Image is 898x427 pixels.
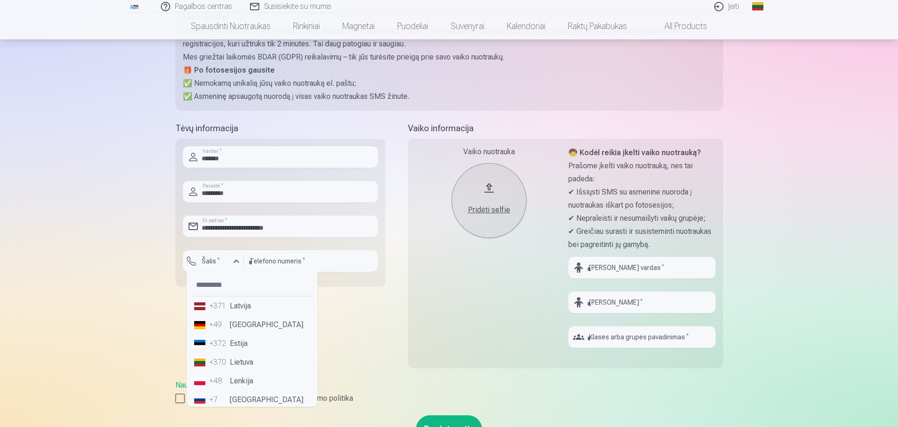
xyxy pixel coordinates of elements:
div: +372 [209,338,228,349]
div: +49 [209,319,228,330]
li: Lenkija [190,372,314,390]
button: Šalis* [183,250,244,272]
li: Lietuva [190,353,314,372]
strong: 🎁 Po fotosesijos gausite [183,66,275,75]
button: Pridėti selfie [452,163,527,238]
p: ✔ Išsiųsti SMS su asmenine nuoroda į nuotraukas iškart po fotosesijos; [568,186,716,212]
label: Sutinku su Naudotojo sutartimi ir privatumo politika [175,393,723,404]
a: Naudotojo sutartis [175,381,235,390]
p: ✅ Nemokamą unikalią jūsų vaiko nuotrauką el. paštu; [183,77,716,90]
h5: Vaiko informacija [408,122,723,135]
li: Latvija [190,297,314,315]
label: Šalis [198,256,224,266]
div: +371 [209,300,228,312]
div: Vaiko nuotrauka [415,146,563,157]
div: Pridėti selfie [461,204,517,216]
a: Kalendoriai [496,13,557,39]
a: Magnetai [331,13,386,39]
a: Raktų pakabukas [557,13,638,39]
a: Puodeliai [386,13,439,39]
p: Mes griežtai laikomės BDAR (GDPR) reikalavimų – tik jūs turėsite prieigą prie savo vaiko nuotraukų. [183,51,716,64]
a: Suvenyrai [439,13,496,39]
li: [GEOGRAPHIC_DATA] [190,390,314,409]
p: Prašome įkelti vaiko nuotrauką, nes tai padeda: [568,159,716,186]
p: ✔ Greičiau surasti ir susisteminti nuotraukas bei pagreitinti jų gamybą. [568,225,716,251]
a: Rinkiniai [282,13,331,39]
a: All products [638,13,718,39]
strong: 🧒 Kodėl reikia įkelti vaiko nuotrauką? [568,148,701,157]
li: Estija [190,334,314,353]
h5: Tėvų informacija [175,122,385,135]
img: /fa2 [129,4,140,9]
p: ✅ Asmeninę apsaugotą nuorodą į visas vaiko nuotraukas SMS žinute. [183,90,716,103]
div: +7 [209,394,228,405]
div: +370 [209,357,228,368]
div: +48 [209,375,228,387]
a: Spausdinti nuotraukas [180,13,282,39]
li: [GEOGRAPHIC_DATA] [190,315,314,334]
p: ✔ Nepraleisti ir nesumaišyti vaikų grupėje; [568,212,716,225]
div: , [175,380,723,404]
